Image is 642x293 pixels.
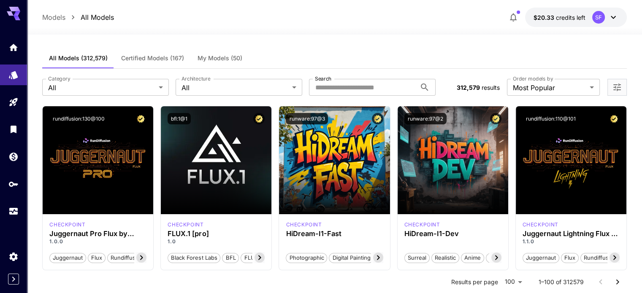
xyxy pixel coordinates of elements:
button: Stylized [486,252,513,263]
div: Settings [8,251,19,262]
a: Models [42,12,65,22]
button: Digital Painting [329,252,374,263]
span: juggernaut [523,254,559,262]
button: Photographic [286,252,327,263]
button: Go to next page [609,274,626,290]
button: BFL [222,252,239,263]
span: Most Popular [513,83,586,93]
button: juggernaut [523,252,559,263]
span: juggernaut [50,254,86,262]
div: Wallet [8,151,19,162]
label: Architecture [181,75,210,82]
span: credits left [556,14,585,21]
button: rundiffusion [107,252,147,263]
div: Usage [8,203,19,214]
p: checkpoint [168,221,203,228]
p: Results per page [451,278,498,286]
button: Surreal [404,252,430,263]
a: All Models [81,12,114,22]
h3: HiDream-I1-Dev [404,230,501,238]
p: 1–100 of 312579 [539,278,584,286]
button: Certified Model – Vetted for best performance and includes a commercial license. [135,113,146,124]
h3: HiDream-I1-Fast [286,230,383,238]
span: flux [88,254,105,262]
span: 312,579 [456,84,479,91]
div: API Keys [8,179,19,189]
span: Anime [461,254,484,262]
div: HiDream Dev [404,221,440,228]
button: Expand sidebar [8,274,19,285]
span: Certified Models (167) [121,54,184,62]
button: $20.33032SF [525,8,627,27]
button: FLUX.1 [pro] [241,252,280,263]
span: Surreal [405,254,429,262]
span: Digital Painting [329,254,373,262]
div: Library [8,124,19,134]
span: Black Forest Labs [168,254,220,262]
button: rundiffusion:110@101 [523,113,579,124]
span: BFL [222,254,238,262]
h3: FLUX.1 [pro] [168,230,265,238]
button: Certified Model – Vetted for best performance and includes a commercial license. [490,113,501,124]
span: $20.33 [534,14,556,21]
label: Order models by [513,75,553,82]
span: FLUX.1 [pro] [241,254,279,262]
label: Category [48,75,70,82]
div: Models [8,67,19,78]
span: Stylized [486,254,512,262]
div: fluxpro [168,221,203,228]
button: runware:97@2 [404,113,447,124]
span: Photographic [286,254,327,262]
button: Anime [461,252,484,263]
button: rundiffusion [580,252,620,263]
button: Certified Model – Vetted for best performance and includes a commercial license. [253,113,265,124]
span: All [181,83,289,93]
p: checkpoint [404,221,440,228]
div: Playground [8,97,19,108]
label: Search [315,75,331,82]
button: runware:97@3 [286,113,328,124]
span: rundiffusion [108,254,146,262]
p: 1.0 [168,238,265,245]
div: FLUX.1 D [49,221,85,228]
h3: Juggernaut Pro Flux by RunDiffusion [49,230,146,238]
button: Black Forest Labs [168,252,220,263]
p: checkpoint [49,221,85,228]
p: 1.0.0 [49,238,146,245]
button: flux [561,252,579,263]
h3: Juggernaut Lightning Flux by RunDiffusion [523,230,620,238]
span: All Models (312,579) [49,54,108,62]
div: HiDream Fast [286,221,322,228]
button: rundiffusion:130@100 [49,113,108,124]
span: rundiffusion [581,254,620,262]
button: Certified Model – Vetted for best performance and includes a commercial license. [608,113,620,124]
button: bfl:1@1 [168,113,191,124]
span: All [48,83,155,93]
div: $20.33032 [534,13,585,22]
p: checkpoint [523,221,558,228]
div: Home [8,42,19,53]
nav: breadcrumb [42,12,114,22]
button: flux [88,252,106,263]
button: juggernaut [49,252,86,263]
button: Certified Model – Vetted for best performance and includes a commercial license. [372,113,383,124]
p: checkpoint [286,221,322,228]
div: 100 [501,276,525,288]
button: Realistic [431,252,459,263]
span: My Models (50) [198,54,242,62]
div: SF [592,11,605,24]
button: Open more filters [612,82,622,93]
div: FLUX.1 D [523,221,558,228]
span: flux [561,254,578,262]
span: Realistic [432,254,459,262]
span: results [481,84,499,91]
p: 1.1.0 [523,238,620,245]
